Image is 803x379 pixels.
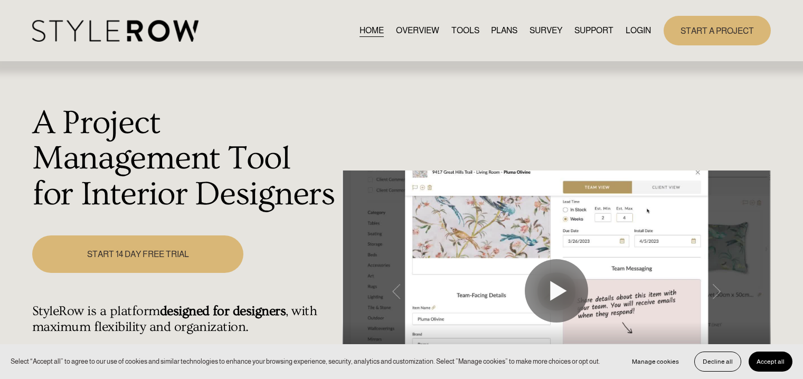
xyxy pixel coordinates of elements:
[32,304,337,335] h4: StyleRow is a platform , with maximum flexibility and organization.
[703,358,733,365] span: Decline all
[32,106,337,213] h1: A Project Management Tool for Interior Designers
[11,356,600,366] p: Select “Accept all” to agree to our use of cookies and similar technologies to enhance your brows...
[32,235,243,273] a: START 14 DAY FREE TRIAL
[757,358,785,365] span: Accept all
[525,259,588,323] button: Play
[574,24,613,37] span: SUPPORT
[530,23,562,37] a: SURVEY
[624,352,687,372] button: Manage cookies
[749,352,792,372] button: Accept all
[360,23,384,37] a: HOME
[451,23,479,37] a: TOOLS
[396,23,439,37] a: OVERVIEW
[632,358,679,365] span: Manage cookies
[32,20,199,42] img: StyleRow
[160,304,286,319] strong: designed for designers
[664,16,771,45] a: START A PROJECT
[626,23,651,37] a: LOGIN
[574,23,613,37] a: folder dropdown
[491,23,517,37] a: PLANS
[694,352,741,372] button: Decline all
